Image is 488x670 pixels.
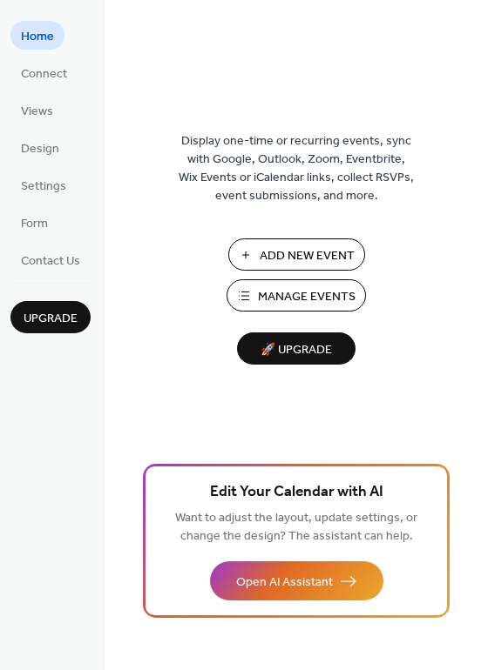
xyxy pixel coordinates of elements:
[227,279,366,312] button: Manage Events
[210,480,383,505] span: Edit Your Calendar with AI
[21,140,59,158] span: Design
[10,133,70,162] a: Design
[21,103,53,121] span: Views
[10,96,64,124] a: Views
[10,171,77,199] a: Settings
[10,21,64,50] a: Home
[10,58,78,87] a: Connect
[10,208,58,237] a: Form
[21,215,48,233] span: Form
[10,245,91,274] a: Contact Us
[258,288,356,306] span: Manage Events
[236,573,333,592] span: Open AI Assistant
[21,178,66,196] span: Settings
[21,28,54,46] span: Home
[247,338,345,362] span: 🚀 Upgrade
[10,301,91,333] button: Upgrade
[24,310,78,328] span: Upgrade
[237,332,356,365] button: 🚀 Upgrade
[21,65,67,84] span: Connect
[175,506,417,548] span: Want to adjust the layout, update settings, or change the design? The assistant can help.
[179,132,414,205] span: Display one-time or recurring events, sync with Google, Outlook, Zoom, Eventbrite, Wix Events or ...
[21,252,80,271] span: Contact Us
[228,238,365,271] button: Add New Event
[210,561,383,600] button: Open AI Assistant
[260,247,355,265] span: Add New Event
